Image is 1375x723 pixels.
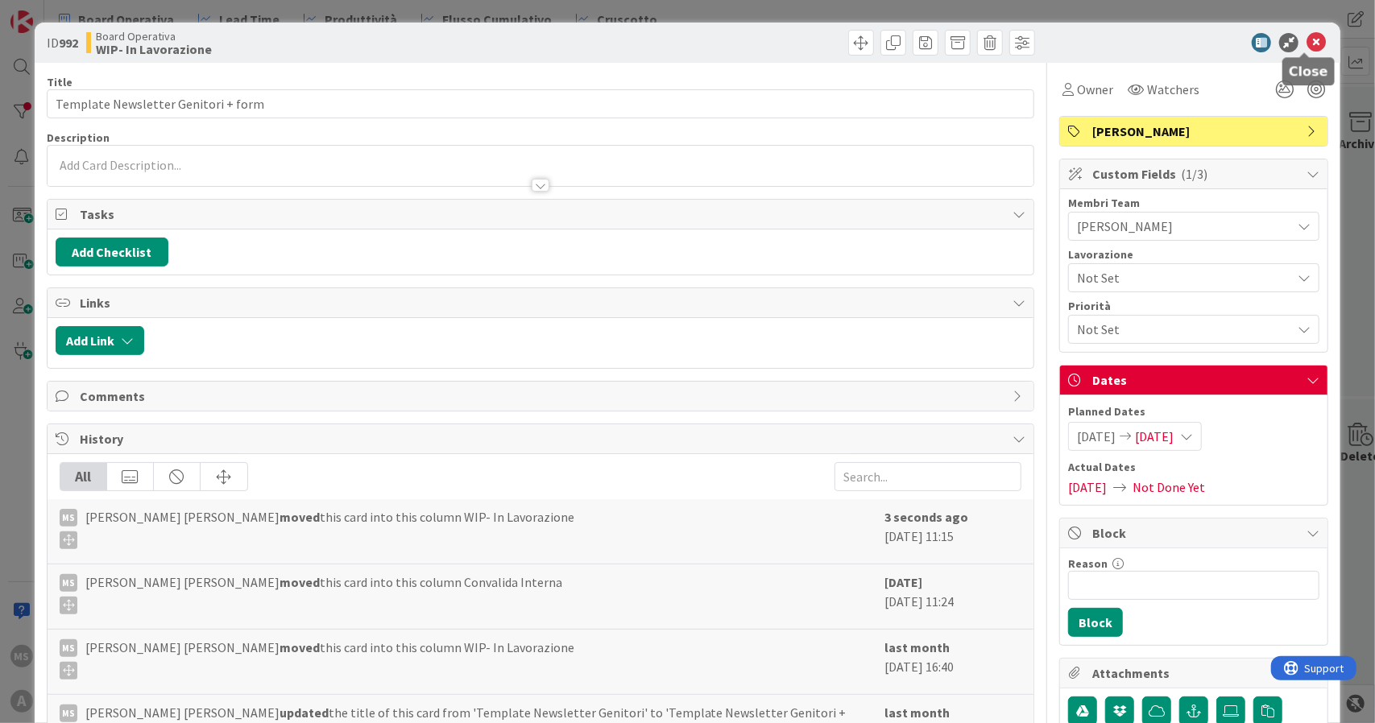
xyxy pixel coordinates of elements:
span: Description [47,130,110,145]
span: History [80,429,1005,448]
span: [DATE] [1135,427,1174,446]
b: 992 [59,35,78,51]
div: All [60,463,107,490]
b: [DATE] [884,574,922,590]
b: 3 seconds ago [884,509,968,525]
div: MS [60,639,77,657]
b: updated [280,704,329,721]
span: Support [34,2,73,22]
b: moved [280,509,320,525]
button: Add Checklist [56,238,168,266]
span: [PERSON_NAME] [PERSON_NAME] this card into this column WIP- In Lavorazione [85,507,574,549]
span: [PERSON_NAME] [PERSON_NAME] this card into this column WIP- In Lavorazione [85,638,574,680]
span: Not Done Yet [1133,477,1205,497]
b: WIP- In Lavorazione [96,43,212,56]
label: Title [47,75,72,89]
div: MS [60,704,77,722]
div: [DATE] 11:15 [884,507,1021,556]
div: [DATE] 16:40 [884,638,1021,686]
b: last month [884,639,950,655]
span: ( 1/3 ) [1181,166,1207,182]
div: [DATE] 11:24 [884,572,1021,621]
span: [PERSON_NAME] [PERSON_NAME] this card into this column Convalida Interna [85,572,562,614]
span: Not Set [1077,320,1291,339]
b: moved [280,574,320,590]
button: Add Link [56,326,144,355]
span: Board Operativa [96,30,212,43]
div: MS [60,574,77,592]
b: last month [884,704,950,721]
span: Actual Dates [1068,459,1319,476]
span: Dates [1092,370,1298,390]
span: Custom Fields [1092,164,1298,184]
span: ID [47,33,78,52]
span: Tasks [80,205,1005,224]
span: Owner [1077,80,1113,99]
span: Not Set [1077,266,1283,289]
span: Watchers [1147,80,1199,99]
span: Comments [80,386,1005,406]
div: Priorità [1068,300,1319,312]
input: Search... [835,462,1021,491]
span: Attachments [1092,663,1298,683]
b: moved [280,639,320,655]
span: Links [80,293,1005,312]
span: [PERSON_NAME] [1077,217,1291,236]
input: type card name here... [47,89,1035,118]
div: Lavorazione [1068,249,1319,260]
label: Reason [1068,556,1108,571]
span: Planned Dates [1068,403,1319,420]
h5: Close [1289,64,1328,79]
span: Block [1092,523,1298,543]
div: Membri Team [1068,197,1319,209]
button: Block [1068,608,1123,637]
span: [DATE] [1068,477,1107,497]
div: MS [60,509,77,527]
span: [PERSON_NAME] [1092,122,1298,141]
span: [DATE] [1077,427,1116,446]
